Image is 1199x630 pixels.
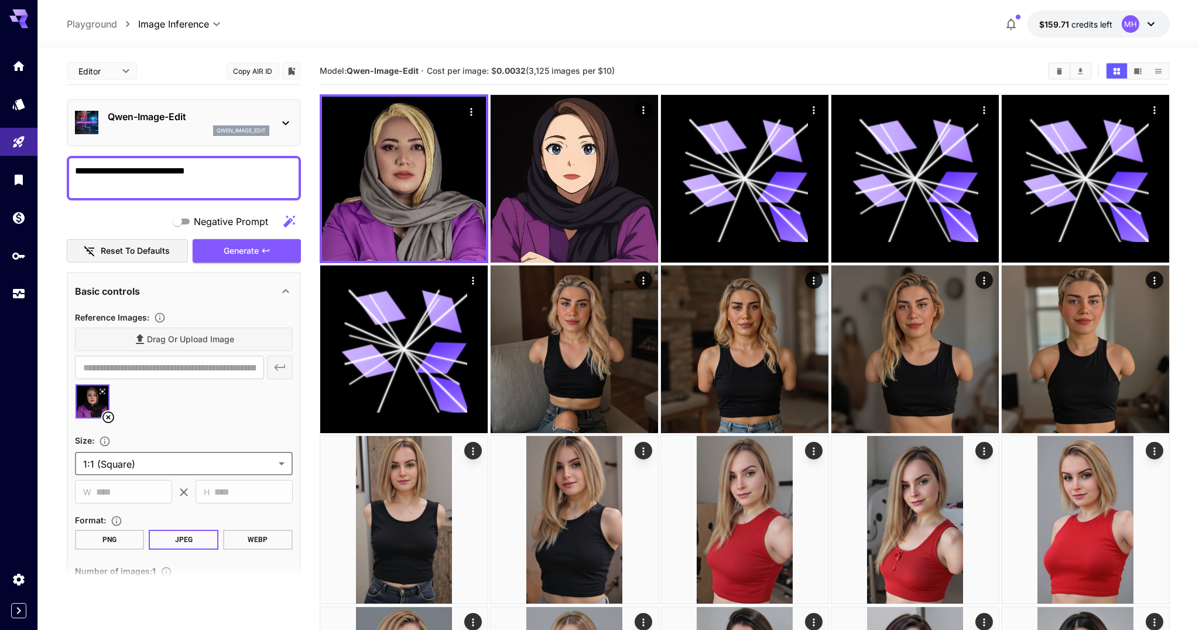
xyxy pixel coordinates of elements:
[1148,63,1169,79] button: Show images in list view
[12,59,26,73] div: Home
[12,572,26,587] div: Settings
[75,277,293,305] div: Basic controls
[464,271,482,289] div: Actions
[149,530,218,550] button: JPEG
[1049,63,1070,79] button: Clear Images
[421,64,424,78] p: ·
[1128,63,1148,79] button: Show images in video view
[463,103,480,120] div: Actions
[12,97,26,111] div: Models
[831,436,999,604] img: Z
[1146,442,1163,459] div: Actions
[347,66,419,76] b: Qwen-Image-Edit
[83,457,274,471] span: 1:1 (Square)
[320,66,419,76] span: Model:
[805,442,823,459] div: Actions
[67,239,189,263] button: Reset to defaults
[108,110,269,124] p: Qwen-Image-Edit
[67,17,117,31] a: Playground
[75,312,149,322] span: Reference Images :
[1039,18,1112,30] div: $159.70557
[322,97,486,261] img: 2Q==
[635,101,652,118] div: Actions
[224,244,259,258] span: Generate
[1070,63,1091,79] button: Download All
[1105,62,1170,80] div: Show images in grid viewShow images in video viewShow images in list view
[1002,436,1169,604] img: 9k=
[67,17,138,31] nav: breadcrumb
[320,436,488,604] img: 9k=
[75,105,293,141] div: Qwen-Image-Editqwen_image_edit
[1002,265,1169,433] img: 9k=
[106,515,127,527] button: Choose the file format for the output image.
[11,603,26,618] button: Expand sidebar
[1048,62,1092,80] div: Clear ImagesDownload All
[94,435,115,447] button: Adjust the dimensions of the generated image by specifying its width and height in pixels, or sel...
[12,287,26,301] div: Usage
[1146,101,1163,118] div: Actions
[831,265,999,433] img: Z
[1122,15,1139,33] div: MH
[975,101,993,118] div: Actions
[1146,271,1163,289] div: Actions
[12,248,26,263] div: API Keys
[75,435,94,445] span: Size :
[427,66,615,76] span: Cost per image: $ (3,125 images per $10)
[12,210,26,225] div: Wallet
[138,17,209,31] span: Image Inference
[75,284,140,298] p: Basic controls
[193,239,300,263] button: Generate
[204,485,210,499] span: H
[78,65,115,77] span: Editor
[491,436,658,604] img: 2Q==
[975,271,993,289] div: Actions
[635,271,652,289] div: Actions
[491,265,658,433] img: 2Q==
[635,442,652,459] div: Actions
[805,271,823,289] div: Actions
[194,214,268,229] span: Negative Prompt
[217,127,266,135] p: qwen_image_edit
[83,485,91,499] span: W
[12,135,26,149] div: Playground
[464,442,482,459] div: Actions
[1039,19,1071,29] span: $159.71
[75,515,106,525] span: Format :
[1071,19,1112,29] span: credits left
[12,172,26,187] div: Library
[227,63,279,80] button: Copy AIR ID
[75,530,145,550] button: PNG
[1027,11,1170,38] button: $159.70557MH
[805,101,823,118] div: Actions
[661,436,828,604] img: 2Q==
[661,265,828,433] img: Z
[1106,63,1127,79] button: Show images in grid view
[286,64,297,78] button: Add to library
[491,95,658,263] img: Z
[496,66,526,76] b: 0.0032
[223,530,293,550] button: WEBP
[975,442,993,459] div: Actions
[149,312,170,323] button: Upload a reference image to guide the result. This is needed for Image-to-Image or Inpainting. Su...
